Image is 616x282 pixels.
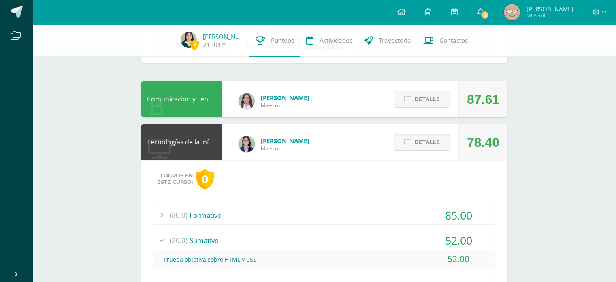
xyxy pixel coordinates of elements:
[394,134,450,151] button: Detalle
[414,92,440,107] span: Detalle
[358,24,417,57] a: Trayectoria
[170,231,188,250] span: (20.0)
[153,231,495,250] div: Sumativo
[239,93,255,109] img: acecb51a315cac2de2e3deefdb732c9f.png
[422,231,495,250] div: 52.00
[190,39,199,50] span: 3
[379,36,411,45] span: Trayectoria
[181,32,197,48] img: 4935db1020889ec8a770b94a1ae4485b.png
[141,124,222,160] div: Tecnologías de la Información y la Comunicación 4
[203,41,225,49] a: 213018
[394,91,450,108] button: Detalle
[526,12,573,19] span: Mi Perfil
[417,24,474,57] a: Contactos
[196,169,214,189] div: 0
[261,94,309,102] span: [PERSON_NAME]
[261,102,309,109] span: Maestro
[422,250,495,268] div: 52.00
[414,135,440,150] span: Detalle
[141,81,222,117] div: Comunicación y Lenguaje L3 Inglés 4
[467,81,499,118] div: 87.61
[467,124,499,161] div: 78.40
[203,32,243,41] a: [PERSON_NAME]
[504,4,520,20] img: 1d5ff08e5e634c33347504321c809827.png
[422,206,495,224] div: 85.00
[480,11,489,19] span: 16
[153,206,495,224] div: Formativo
[320,36,352,45] span: Actividades
[261,137,309,145] span: [PERSON_NAME]
[439,36,468,45] span: Contactos
[261,145,309,152] span: Maestro
[239,136,255,152] img: 7489ccb779e23ff9f2c3e89c21f82ed0.png
[300,24,358,57] a: Actividades
[526,5,573,13] span: [PERSON_NAME]
[170,206,188,224] span: (80.0)
[157,172,193,185] span: Logros en este curso:
[153,250,495,269] div: Prueba objetiva sobre HTML y CSS
[271,36,294,45] span: Punteos
[249,24,300,57] a: Punteos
